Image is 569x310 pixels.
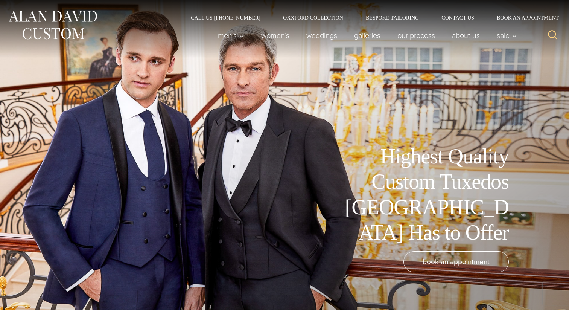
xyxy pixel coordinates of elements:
a: book an appointment [403,251,509,272]
nav: Primary Navigation [210,28,521,43]
button: View Search Form [543,26,561,44]
a: Women’s [253,28,298,43]
a: Galleries [346,28,389,43]
h1: Highest Quality Custom Tuxedos [GEOGRAPHIC_DATA] Has to Offer [339,144,509,245]
a: Bespoke Tailoring [354,15,430,20]
a: weddings [298,28,346,43]
a: Our Process [389,28,444,43]
nav: Secondary Navigation [180,15,561,20]
span: book an appointment [423,256,490,267]
a: Oxxford Collection [272,15,354,20]
a: Contact Us [430,15,485,20]
a: About Us [444,28,488,43]
span: Sale [497,32,517,39]
a: Call Us [PHONE_NUMBER] [180,15,272,20]
span: Men’s [218,32,244,39]
img: Alan David Custom [8,8,98,42]
a: Book an Appointment [485,15,561,20]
